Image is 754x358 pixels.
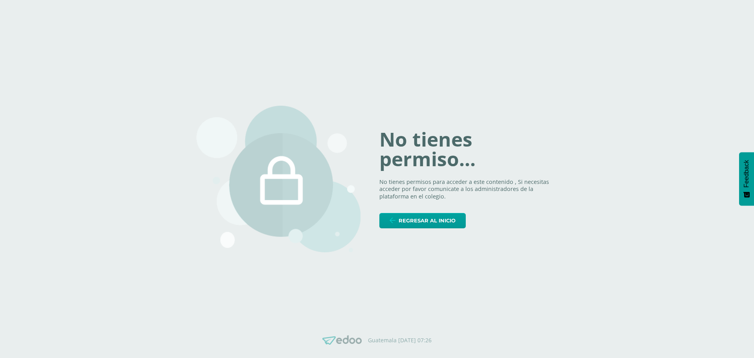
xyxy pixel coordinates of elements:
p: No tienes permisos para acceder a este contenido , Si necesitas acceder por favor comunicate a lo... [379,178,558,200]
h1: No tienes permiso... [379,130,558,169]
button: Feedback - Mostrar encuesta [739,152,754,206]
span: Feedback [743,160,750,187]
p: Guatemala [DATE] 07:26 [368,337,432,344]
span: Regresar al inicio [399,213,456,228]
a: Regresar al inicio [379,213,466,228]
img: 403.png [196,106,361,253]
img: Edoo [322,335,362,345]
